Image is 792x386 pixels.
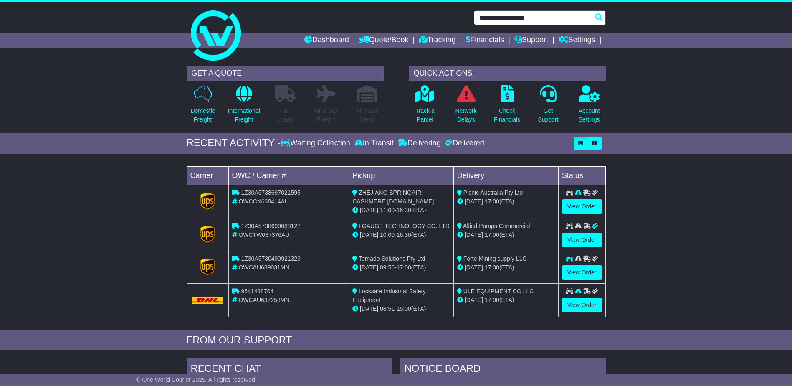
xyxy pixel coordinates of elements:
a: Quote/Book [359,33,408,48]
span: 10:00 [380,231,395,238]
span: 16:30 [397,231,411,238]
img: GetCarrierServiceLogo [200,193,215,210]
p: Full Loads [275,107,296,124]
div: In Transit [352,139,396,148]
a: Settings [559,33,595,48]
a: GetSupport [537,85,559,129]
span: OWCCN638414AU [238,198,289,205]
div: NOTICE BOARD [400,358,606,381]
div: Delivering [396,139,443,148]
td: Carrier [187,166,228,185]
a: Support [514,33,548,48]
span: 09:56 [380,264,395,271]
span: 17:00 [485,264,499,271]
div: (ETA) [457,197,555,206]
a: AccountSettings [578,85,600,129]
span: OWCAU637258MN [238,297,289,303]
div: RECENT ACTIVITY - [187,137,281,149]
td: OWC / Carrier # [228,166,349,185]
div: GET A QUOTE [187,66,384,81]
a: View Order [562,199,602,214]
span: Forte Mining supply LLC [463,255,527,262]
span: [DATE] [360,207,378,213]
p: Air & Sea Freight [314,107,339,124]
p: Network Delays [455,107,476,124]
span: 16:30 [397,207,411,213]
span: [DATE] [465,264,483,271]
a: View Order [562,298,602,312]
div: (ETA) [457,231,555,239]
span: I GAUGE TECHNOLOGY CO. LTD [359,223,450,229]
a: Tracking [419,33,455,48]
span: Tornado Solutions Pty Ltd [359,255,425,262]
p: Check Financials [494,107,520,124]
span: OWCTW637376AU [238,231,289,238]
img: GetCarrierServiceLogo [200,259,215,275]
span: OWCAU639031MN [238,264,289,271]
p: Track a Parcel [415,107,435,124]
span: [DATE] [465,297,483,303]
img: GetCarrierServiceLogo [200,226,215,243]
span: 17:00 [485,231,499,238]
span: Locksafe Industrial Safety Equipment [352,288,425,303]
a: View Order [562,265,602,280]
a: InternationalFreight [228,85,261,129]
span: [DATE] [360,231,378,238]
span: [DATE] [360,305,378,312]
td: Delivery [453,166,558,185]
a: Track aParcel [415,85,435,129]
p: Get Support [538,107,558,124]
span: 9641438704 [241,288,273,295]
a: Dashboard [304,33,349,48]
div: RECENT CHAT [187,358,392,381]
span: [DATE] [465,198,483,205]
a: NetworkDelays [455,85,477,129]
a: Financials [466,33,504,48]
span: 1Z30A5730490921323 [241,255,300,262]
a: View Order [562,233,602,247]
span: 15:00 [397,305,411,312]
span: 17:00 [485,297,499,303]
a: DomesticFreight [190,85,215,129]
span: © One World Courier 2025. All rights reserved. [136,376,257,383]
span: ZHEJIANG SPRINGAIR CASHMERE [DOMAIN_NAME] [352,189,434,205]
span: 17:00 [485,198,499,205]
span: [DATE] [465,231,483,238]
p: Account Settings [579,107,600,124]
div: - (ETA) [352,263,450,272]
div: Waiting Collection [281,139,352,148]
p: Domestic Freight [190,107,215,124]
div: - (ETA) [352,231,450,239]
span: 11:00 [380,207,395,213]
span: 17:00 [397,264,411,271]
span: Allied Pumps Commercial [463,223,530,229]
span: ULE EQUIPMENT CO LLC [463,288,534,295]
div: QUICK ACTIONS [409,66,606,81]
td: Pickup [349,166,454,185]
div: - (ETA) [352,206,450,215]
p: International Freight [228,107,260,124]
div: - (ETA) [352,305,450,313]
img: DHL.png [192,297,223,304]
span: [DATE] [360,264,378,271]
div: FROM OUR SUPPORT [187,334,606,346]
td: Status [558,166,605,185]
div: (ETA) [457,296,555,305]
div: Delivered [443,139,484,148]
span: 1Z30A5738697021595 [241,189,300,196]
a: CheckFinancials [493,85,521,129]
span: 1Z30A5738699088127 [241,223,300,229]
span: 08:51 [380,305,395,312]
div: (ETA) [457,263,555,272]
span: Picnic Australia Pty Ltd [463,189,523,196]
p: Air / Sea Depot [356,107,379,124]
